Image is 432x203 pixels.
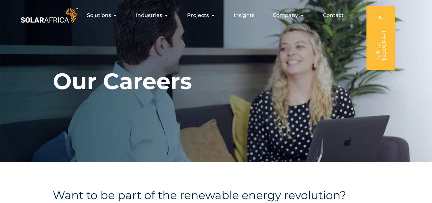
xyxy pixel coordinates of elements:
[136,12,162,19] span: Industries
[87,12,111,19] span: Solutions
[273,12,298,19] span: Company
[234,12,255,19] a: Insights
[187,12,209,19] span: Projects
[79,9,349,22] nav: Menu
[323,12,344,19] a: Contact
[79,9,349,22] div: Menu Toggle
[53,68,192,95] h1: Our Careers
